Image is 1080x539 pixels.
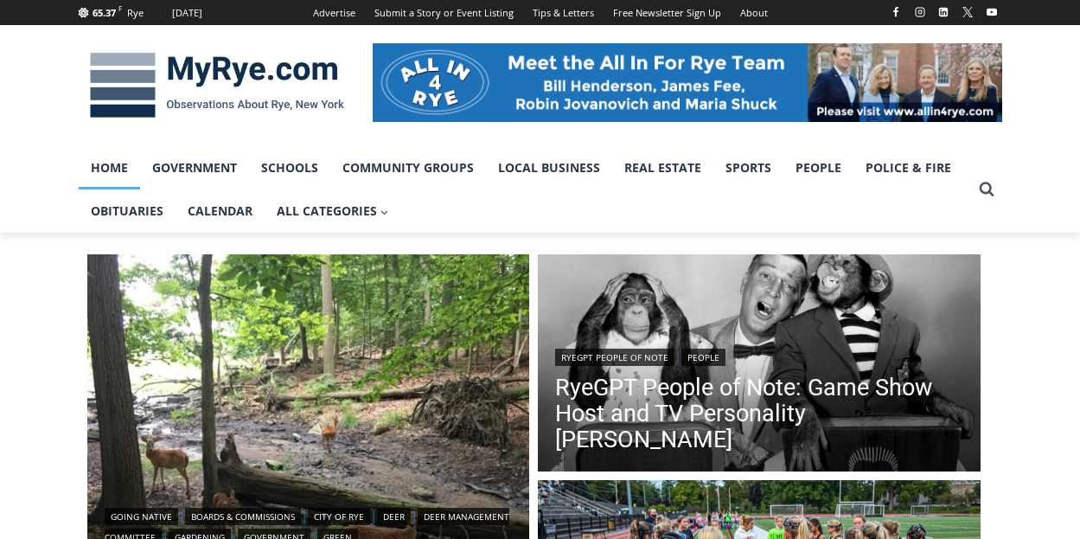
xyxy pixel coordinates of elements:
[172,5,202,21] div: [DATE]
[105,508,178,525] a: Going Native
[957,2,978,22] a: X
[79,189,176,233] a: Obituaries
[783,146,853,189] a: People
[933,2,954,22] a: Linkedin
[176,189,265,233] a: Calendar
[971,174,1002,205] button: View Search Form
[277,202,389,221] span: All Categories
[79,41,355,131] img: MyRye.com
[555,375,963,452] a: RyeGPT People of Note: Game Show Host and TV Personality [PERSON_NAME]
[681,349,725,366] a: People
[713,146,783,189] a: Sports
[885,2,906,22] a: Facebook
[612,146,713,189] a: Real Estate
[79,146,140,189] a: Home
[308,508,370,525] a: City of Rye
[538,254,981,476] a: Read More RyeGPT People of Note: Game Show Host and TV Personality Garry Moore
[377,508,411,525] a: Deer
[330,146,486,189] a: Community Groups
[79,146,971,234] nav: Primary Navigation
[127,5,144,21] div: Rye
[118,3,122,13] span: F
[373,43,1002,121] img: All in for Rye
[93,6,116,19] span: 65.37
[853,146,963,189] a: Police & Fire
[486,146,612,189] a: Local Business
[555,349,674,366] a: RyeGPT People of Note
[538,254,981,476] img: (PHOTO: Publicity photo of Garry Moore with his guests, the Marquis Chimps, from The Garry Moore ...
[981,2,1002,22] a: YouTube
[249,146,330,189] a: Schools
[555,345,963,366] div: |
[910,2,930,22] a: Instagram
[185,508,301,525] a: Boards & Commissions
[140,146,249,189] a: Government
[265,189,401,233] a: All Categories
